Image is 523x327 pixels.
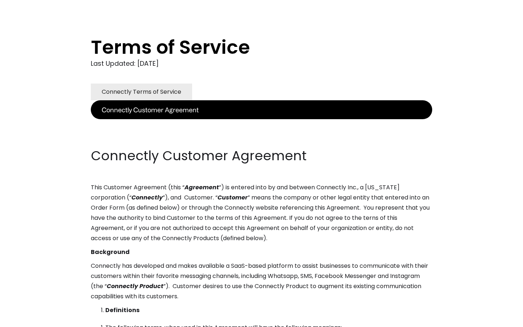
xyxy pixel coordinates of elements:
[15,314,44,324] ul: Language list
[131,193,163,202] em: Connectly
[7,314,44,324] aside: Language selected: English
[102,87,181,97] div: Connectly Terms of Service
[91,36,403,58] h1: Terms of Service
[91,248,130,256] strong: Background
[107,282,163,290] em: Connectly Product
[102,105,199,115] div: Connectly Customer Agreement
[91,147,432,165] h2: Connectly Customer Agreement
[105,306,139,314] strong: Definitions
[91,58,432,69] div: Last Updated: [DATE]
[218,193,248,202] em: Customer
[91,261,432,302] p: Connectly has developed and makes available a SaaS-based platform to assist businesses to communi...
[185,183,219,191] em: Agreement
[91,182,432,243] p: This Customer Agreement (this “ ”) is entered into by and between Connectly Inc., a [US_STATE] co...
[91,133,432,143] p: ‍
[91,119,432,129] p: ‍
